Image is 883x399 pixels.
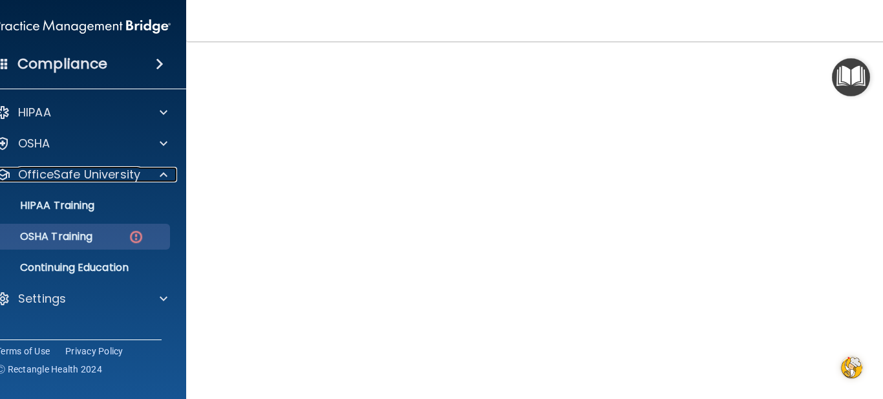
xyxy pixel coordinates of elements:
[832,58,870,96] button: Open Resource Center
[818,310,867,359] iframe: Drift Widget Chat Controller
[128,229,144,245] img: danger-circle.6113f641.png
[18,167,140,182] p: OfficeSafe University
[65,345,123,358] a: Privacy Policy
[17,55,107,73] h4: Compliance
[18,136,50,151] p: OSHA
[18,105,51,120] p: HIPAA
[18,291,66,307] p: Settings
